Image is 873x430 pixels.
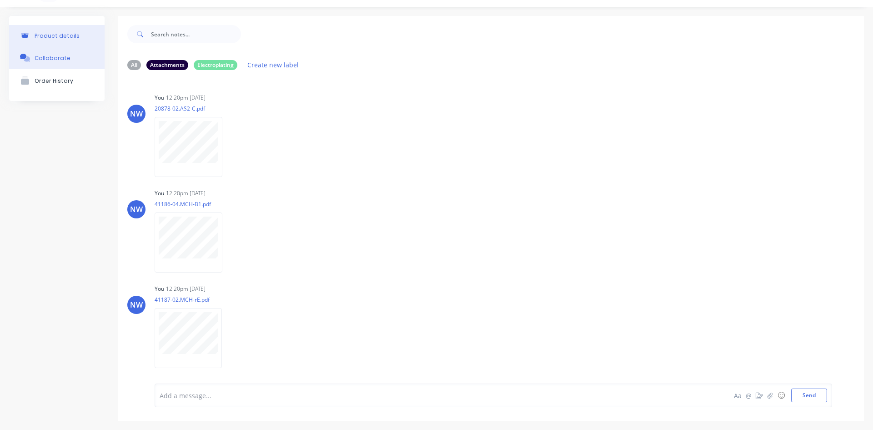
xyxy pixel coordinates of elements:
[146,60,188,70] div: Attachments
[155,105,231,112] p: 20878-02.AS2-C.pdf
[155,94,164,102] div: You
[166,285,206,293] div: 12:20pm [DATE]
[166,94,206,102] div: 12:20pm [DATE]
[743,390,754,401] button: @
[732,390,743,401] button: Aa
[776,390,787,401] button: ☺
[9,46,105,69] button: Collaborate
[155,296,231,304] p: 41187-02.MCH-rE.pdf
[35,55,70,61] div: Collaborate
[155,189,164,197] div: You
[194,60,237,70] div: Electroplating
[130,204,143,215] div: NW
[155,285,164,293] div: You
[130,108,143,119] div: NW
[151,25,241,43] input: Search notes...
[127,60,141,70] div: All
[35,32,80,39] div: Product details
[9,69,105,92] button: Order History
[791,389,827,402] button: Send
[9,25,105,46] button: Product details
[130,299,143,310] div: NW
[166,189,206,197] div: 12:20pm [DATE]
[243,59,304,71] button: Create new label
[155,200,231,208] p: 41186-04.MCH-B1.pdf
[35,77,73,84] div: Order History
